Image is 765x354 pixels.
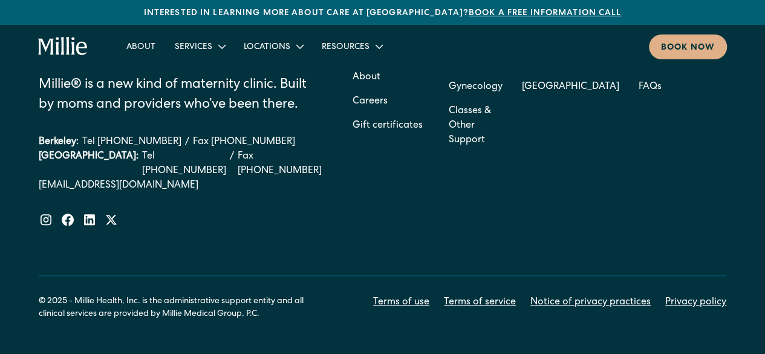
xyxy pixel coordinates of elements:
[39,135,79,149] div: Berkeley:
[230,149,234,179] div: /
[661,42,715,54] div: Book now
[469,9,621,18] a: Book a free information call
[117,36,165,56] a: About
[39,76,322,116] div: Millie® is a new kind of maternity clinic. Built by moms and providers who’ve been there.
[444,295,516,310] a: Terms of service
[649,34,727,59] a: Book now
[449,99,503,152] a: Classes & Other Support
[373,295,429,310] a: Terms of use
[39,149,138,179] div: [GEOGRAPHIC_DATA]:
[530,295,651,310] a: Notice of privacy practices
[353,90,388,114] a: Careers
[185,135,189,149] div: /
[312,36,391,56] div: Resources
[353,114,423,138] a: Gift certificates
[193,135,295,149] a: Fax [PHONE_NUMBER]
[142,149,226,179] a: Tel [PHONE_NUMBER]
[639,75,662,99] a: FAQs
[234,36,312,56] div: Locations
[238,149,322,179] a: Fax [PHONE_NUMBER]
[522,75,619,99] a: [GEOGRAPHIC_DATA]
[322,41,369,54] div: Resources
[353,65,380,90] a: About
[449,75,503,99] a: Gynecology
[244,41,290,54] div: Locations
[39,179,322,193] a: [EMAIL_ADDRESS][DOMAIN_NAME]
[165,36,234,56] div: Services
[39,295,329,321] div: © 2025 - Millie Health, Inc. is the administrative support entity and all clinical services are p...
[82,135,181,149] a: Tel [PHONE_NUMBER]
[665,295,726,310] a: Privacy policy
[38,37,88,56] a: home
[175,41,212,54] div: Services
